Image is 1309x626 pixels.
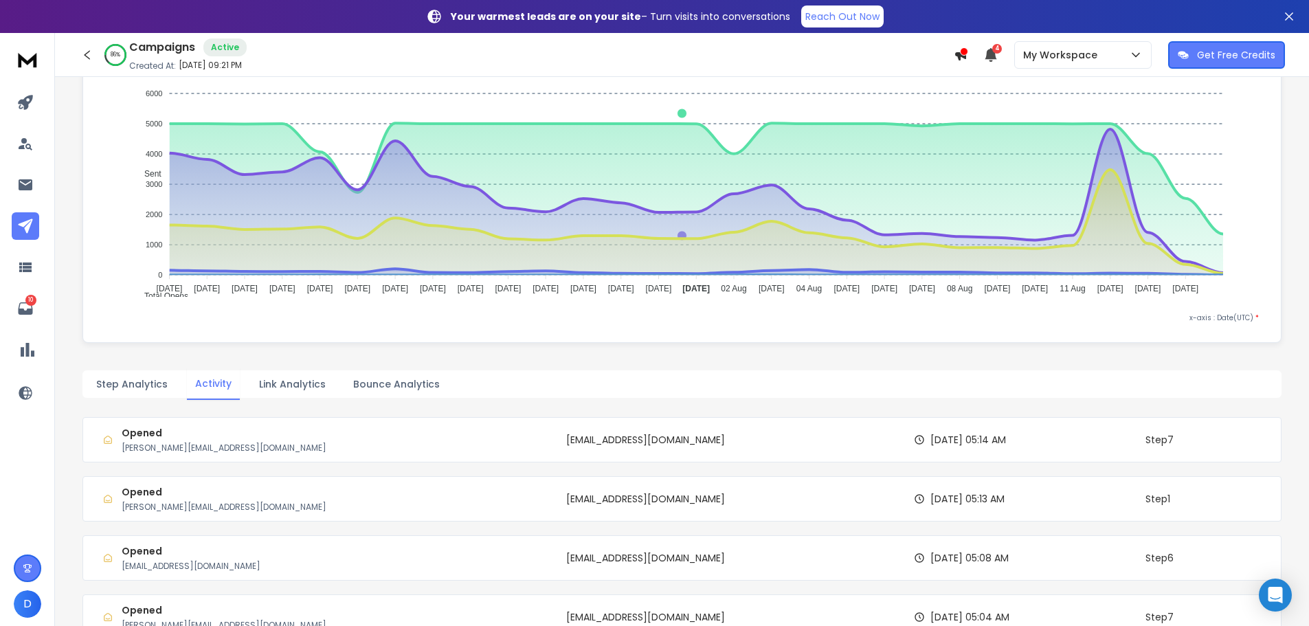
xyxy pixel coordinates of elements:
[1197,48,1275,62] p: Get Free Credits
[1022,284,1048,293] tspan: [DATE]
[146,241,162,249] tspan: 1000
[157,284,183,293] tspan: [DATE]
[122,426,326,440] h1: Opened
[909,284,935,293] tspan: [DATE]
[88,369,176,399] button: Step Analytics
[759,284,785,293] tspan: [DATE]
[985,284,1011,293] tspan: [DATE]
[566,433,725,447] p: [EMAIL_ADDRESS][DOMAIN_NAME]
[1097,284,1123,293] tspan: [DATE]
[146,210,162,219] tspan: 2000
[1023,48,1103,62] p: My Workspace
[1145,610,1174,624] p: Step 7
[307,284,333,293] tspan: [DATE]
[146,150,162,158] tspan: 4000
[232,284,258,293] tspan: [DATE]
[495,284,521,293] tspan: [DATE]
[930,492,1005,506] p: [DATE] 05:13 AM
[420,284,446,293] tspan: [DATE]
[1060,284,1085,293] tspan: 11 Aug
[146,89,162,98] tspan: 6000
[203,38,247,56] div: Active
[1145,492,1170,506] p: Step 1
[1259,579,1292,612] div: Open Intercom Messenger
[105,313,1259,323] p: x-axis : Date(UTC)
[930,610,1009,624] p: [DATE] 05:04 AM
[801,5,884,27] a: Reach Out Now
[122,561,260,572] p: [EMAIL_ADDRESS][DOMAIN_NAME]
[833,284,860,293] tspan: [DATE]
[122,443,326,454] p: [PERSON_NAME][EMAIL_ADDRESS][DOMAIN_NAME]
[566,492,725,506] p: [EMAIL_ADDRESS][DOMAIN_NAME]
[179,60,242,71] p: [DATE] 09:21 PM
[134,291,188,301] span: Total Opens
[158,271,162,279] tspan: 0
[930,551,1009,565] p: [DATE] 05:08 AM
[146,180,162,188] tspan: 3000
[930,433,1006,447] p: [DATE] 05:14 AM
[129,39,195,56] h1: Campaigns
[1168,41,1285,69] button: Get Free Credits
[608,284,634,293] tspan: [DATE]
[194,284,220,293] tspan: [DATE]
[682,284,710,293] tspan: [DATE]
[533,284,559,293] tspan: [DATE]
[344,284,370,293] tspan: [DATE]
[451,10,790,23] p: – Turn visits into conversations
[566,551,725,565] p: [EMAIL_ADDRESS][DOMAIN_NAME]
[947,284,972,293] tspan: 08 Aug
[269,284,295,293] tspan: [DATE]
[14,590,41,618] button: D
[646,284,672,293] tspan: [DATE]
[458,284,484,293] tspan: [DATE]
[805,10,880,23] p: Reach Out Now
[451,10,641,23] strong: Your warmest leads are on your site
[111,51,120,59] p: 86 %
[1145,433,1174,447] p: Step 7
[134,169,161,179] span: Sent
[721,284,746,293] tspan: 02 Aug
[570,284,596,293] tspan: [DATE]
[1145,551,1174,565] p: Step 6
[122,603,326,617] h1: Opened
[992,44,1002,54] span: 4
[566,610,725,624] p: [EMAIL_ADDRESS][DOMAIN_NAME]
[14,47,41,72] img: logo
[1172,284,1198,293] tspan: [DATE]
[187,368,240,400] button: Activity
[12,295,39,322] a: 10
[871,284,897,293] tspan: [DATE]
[122,544,260,558] h1: Opened
[251,369,334,399] button: Link Analytics
[146,120,162,128] tspan: 5000
[129,60,176,71] p: Created At:
[1135,284,1161,293] tspan: [DATE]
[25,295,36,306] p: 10
[122,485,326,499] h1: Opened
[382,284,408,293] tspan: [DATE]
[345,369,448,399] button: Bounce Analytics
[122,502,326,513] p: [PERSON_NAME][EMAIL_ADDRESS][DOMAIN_NAME]
[796,284,822,293] tspan: 04 Aug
